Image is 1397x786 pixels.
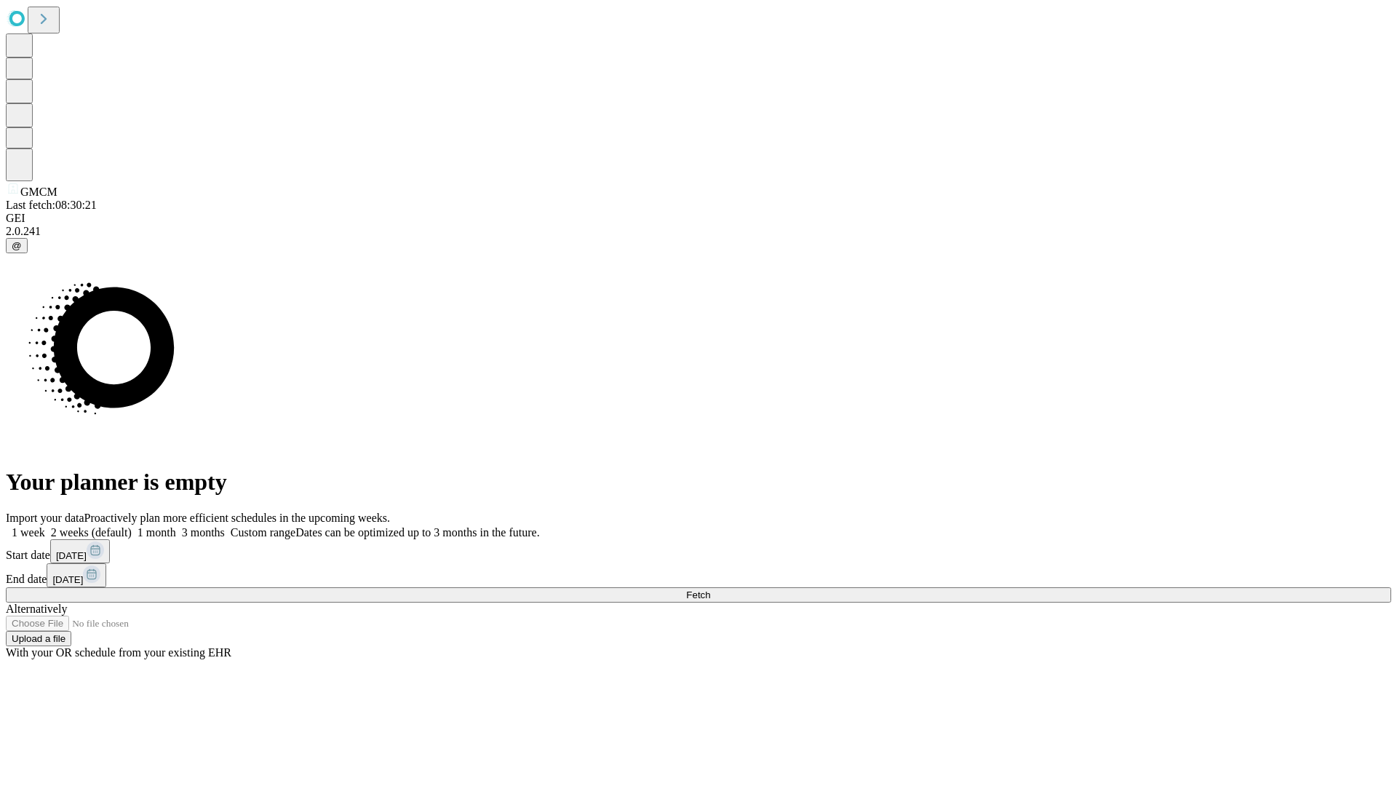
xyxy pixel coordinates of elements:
[12,526,45,539] span: 1 week
[6,587,1391,603] button: Fetch
[20,186,57,198] span: GMCM
[6,238,28,253] button: @
[6,212,1391,225] div: GEI
[51,526,132,539] span: 2 weeks (default)
[6,225,1391,238] div: 2.0.241
[56,550,87,561] span: [DATE]
[6,646,231,659] span: With your OR schedule from your existing EHR
[6,563,1391,587] div: End date
[295,526,539,539] span: Dates can be optimized up to 3 months in the future.
[6,631,71,646] button: Upload a file
[84,512,390,524] span: Proactively plan more efficient schedules in the upcoming weeks.
[47,563,106,587] button: [DATE]
[231,526,295,539] span: Custom range
[52,574,83,585] span: [DATE]
[6,512,84,524] span: Import your data
[138,526,176,539] span: 1 month
[6,469,1391,496] h1: Your planner is empty
[686,589,710,600] span: Fetch
[6,199,97,211] span: Last fetch: 08:30:21
[6,539,1391,563] div: Start date
[182,526,225,539] span: 3 months
[12,240,22,251] span: @
[50,539,110,563] button: [DATE]
[6,603,67,615] span: Alternatively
